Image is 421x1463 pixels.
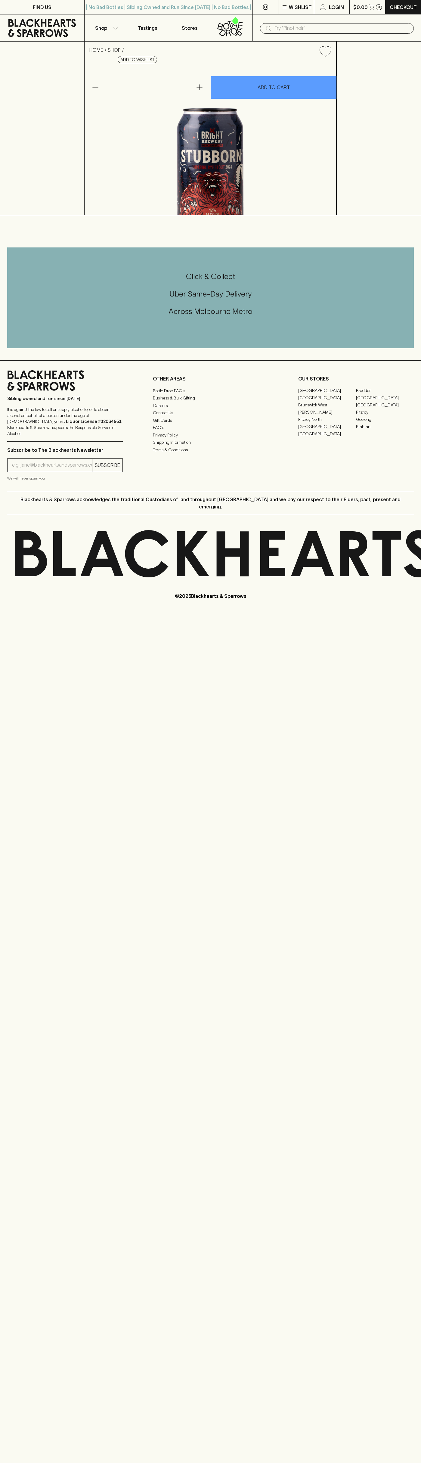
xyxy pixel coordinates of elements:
a: [GEOGRAPHIC_DATA] [298,423,356,430]
a: Privacy Policy [153,431,268,439]
p: Blackhearts & Sparrows acknowledges the traditional Custodians of land throughout [GEOGRAPHIC_DAT... [12,496,409,510]
a: Careers [153,402,268,409]
p: OUR STORES [298,375,414,382]
a: Fitzroy North [298,416,356,423]
p: Stores [182,24,197,32]
p: SUBSCRIBE [95,461,120,469]
a: Fitzroy [356,409,414,416]
a: Geelong [356,416,414,423]
a: [GEOGRAPHIC_DATA] [356,394,414,402]
p: It is against the law to sell or supply alcohol to, or to obtain alcohol on behalf of a person un... [7,406,123,436]
p: Login [329,4,344,11]
h5: Across Melbourne Metro [7,306,414,316]
p: FIND US [33,4,51,11]
img: 52983.png [85,62,336,215]
a: Shipping Information [153,439,268,446]
a: Prahran [356,423,414,430]
a: Stores [169,14,211,41]
a: Terms & Conditions [153,446,268,453]
a: [GEOGRAPHIC_DATA] [298,394,356,402]
button: Add to wishlist [118,56,157,63]
a: SHOP [108,47,121,53]
input: Try "Pinot noir" [274,23,409,33]
p: Wishlist [289,4,312,11]
p: Sibling owned and run since [DATE] [7,396,123,402]
p: Subscribe to The Blackhearts Newsletter [7,446,123,454]
a: [GEOGRAPHIC_DATA] [298,430,356,438]
a: Contact Us [153,409,268,417]
input: e.g. jane@blackheartsandsparrows.com.au [12,460,92,470]
a: Business & Bulk Gifting [153,395,268,402]
a: [PERSON_NAME] [298,409,356,416]
a: HOME [89,47,103,53]
a: [GEOGRAPHIC_DATA] [356,402,414,409]
button: SUBSCRIBE [92,459,122,472]
a: Brunswick West [298,402,356,409]
a: Bottle Drop FAQ's [153,387,268,394]
h5: Click & Collect [7,272,414,281]
a: FAQ's [153,424,268,431]
h5: Uber Same-Day Delivery [7,289,414,299]
button: Add to wishlist [317,44,334,59]
a: Gift Cards [153,417,268,424]
p: Tastings [138,24,157,32]
a: Tastings [126,14,169,41]
button: Shop [85,14,127,41]
button: ADD TO CART [211,76,336,99]
p: OTHER AREAS [153,375,268,382]
a: [GEOGRAPHIC_DATA] [298,387,356,394]
div: Call to action block [7,247,414,348]
a: Braddon [356,387,414,394]
strong: Liquor License #32064953 [66,419,121,424]
p: 0 [378,5,380,9]
p: ADD TO CART [258,84,290,91]
p: $0.00 [353,4,368,11]
p: Checkout [390,4,417,11]
p: Shop [95,24,107,32]
p: We will never spam you [7,475,123,481]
